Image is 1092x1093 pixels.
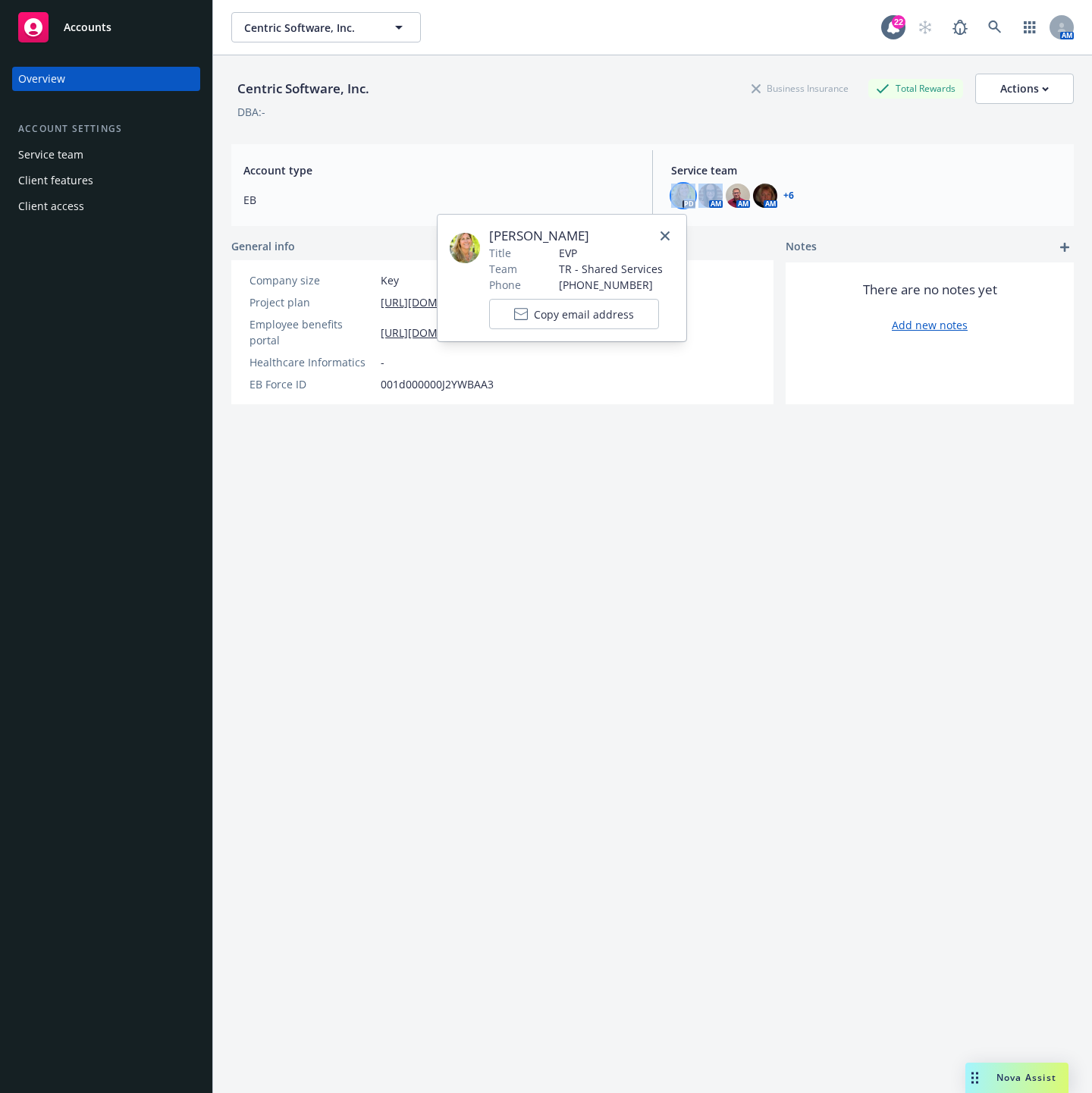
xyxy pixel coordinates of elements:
[753,184,777,208] img: photo
[656,227,674,245] a: close
[18,67,65,91] div: Overview
[559,261,663,277] span: TR - Shared Services
[450,233,480,263] img: employee photo
[231,12,421,42] button: Centric Software, Inc.
[489,299,659,329] button: Copy email address
[381,376,494,392] span: 001d000000J2YWBAA3
[489,227,663,245] span: [PERSON_NAME]
[489,277,521,293] span: Phone
[868,79,963,98] div: Total Rewards
[18,168,93,193] div: Client features
[786,238,817,256] span: Notes
[381,325,495,341] a: [URL][DOMAIN_NAME]
[12,67,200,91] a: Overview
[12,121,200,137] div: Account settings
[965,1063,984,1093] div: Drag to move
[671,184,695,208] img: photo
[671,162,1062,178] span: Service team
[783,191,794,200] a: +6
[244,20,375,36] span: Centric Software, Inc.
[64,21,111,33] span: Accounts
[980,12,1010,42] a: Search
[1015,12,1045,42] a: Switch app
[12,6,200,49] a: Accounts
[910,12,940,42] a: Start snowing
[698,184,723,208] img: photo
[1056,238,1074,256] a: add
[231,79,375,99] div: Centric Software, Inc.
[489,245,511,261] span: Title
[975,74,1074,104] button: Actions
[726,184,750,208] img: photo
[559,245,663,261] span: EVP
[249,376,375,392] div: EB Force ID
[381,294,495,310] a: [URL][DOMAIN_NAME]
[489,261,517,277] span: Team
[18,143,83,167] div: Service team
[249,354,375,370] div: Healthcare Informatics
[12,143,200,167] a: Service team
[945,12,975,42] a: Report a Bug
[1000,74,1049,103] div: Actions
[12,194,200,218] a: Client access
[892,317,968,333] a: Add new notes
[12,168,200,193] a: Client features
[863,281,997,299] span: There are no notes yet
[243,162,634,178] span: Account type
[231,238,295,254] span: General info
[892,15,905,29] div: 22
[249,294,375,310] div: Project plan
[534,306,634,322] span: Copy email address
[381,354,384,370] span: -
[249,272,375,288] div: Company size
[559,277,663,293] span: [PHONE_NUMBER]
[744,79,856,98] div: Business Insurance
[18,194,84,218] div: Client access
[965,1063,1068,1093] button: Nova Assist
[996,1071,1056,1084] span: Nova Assist
[249,316,375,348] div: Employee benefits portal
[237,104,265,120] div: DBA: -
[381,272,399,288] span: Key
[243,192,634,208] span: EB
